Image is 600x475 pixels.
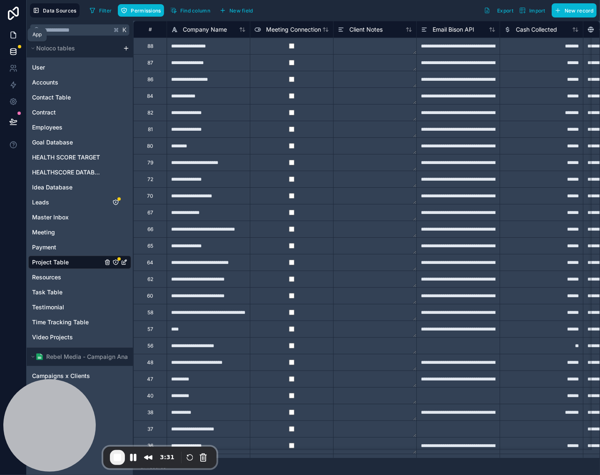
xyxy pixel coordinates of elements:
a: Permissions [118,4,167,17]
a: New record [548,3,597,17]
div: 57 [147,326,153,333]
div: 84 [147,93,153,99]
span: Permissions [131,7,161,14]
button: New field [217,4,256,17]
div: 67 [147,209,153,216]
div: App [32,32,42,38]
span: Company Name [183,25,227,34]
span: Filter [99,7,112,14]
div: 81 [148,126,153,133]
div: 72 [147,176,153,183]
button: Find column [167,4,213,17]
div: 66 [147,226,153,233]
button: New record [552,3,597,17]
div: 62 [147,276,153,283]
button: Data Sources [30,3,80,17]
span: New field [229,7,253,14]
div: 70 [147,193,153,199]
div: 80 [147,143,153,149]
button: Filter [86,4,115,17]
div: 48 [147,359,153,366]
div: 38 [147,409,153,416]
span: New record [565,7,594,14]
div: 36 [147,443,153,449]
span: Email Bison API [433,25,474,34]
div: 37 [147,426,153,433]
button: Export [481,3,516,17]
span: Data Sources [43,7,77,14]
span: Find column [180,7,210,14]
div: # [140,26,160,32]
span: Cash Collected [516,25,557,34]
div: 47 [147,376,153,383]
span: Meeting Connection [266,25,321,34]
div: 82 [147,109,153,116]
div: 86 [147,76,153,83]
div: 65 [147,243,153,249]
span: Client Notes [349,25,383,34]
button: Permissions [118,4,164,17]
div: 60 [147,293,153,299]
span: Import [529,7,545,14]
div: 56 [147,343,153,349]
div: 64 [147,259,153,266]
div: 40 [147,393,154,399]
div: 87 [147,60,153,66]
button: Import [516,3,548,17]
div: 88 [147,43,153,50]
div: 79 [147,159,153,166]
div: 58 [147,309,153,316]
span: Export [497,7,513,14]
span: K [122,27,127,33]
